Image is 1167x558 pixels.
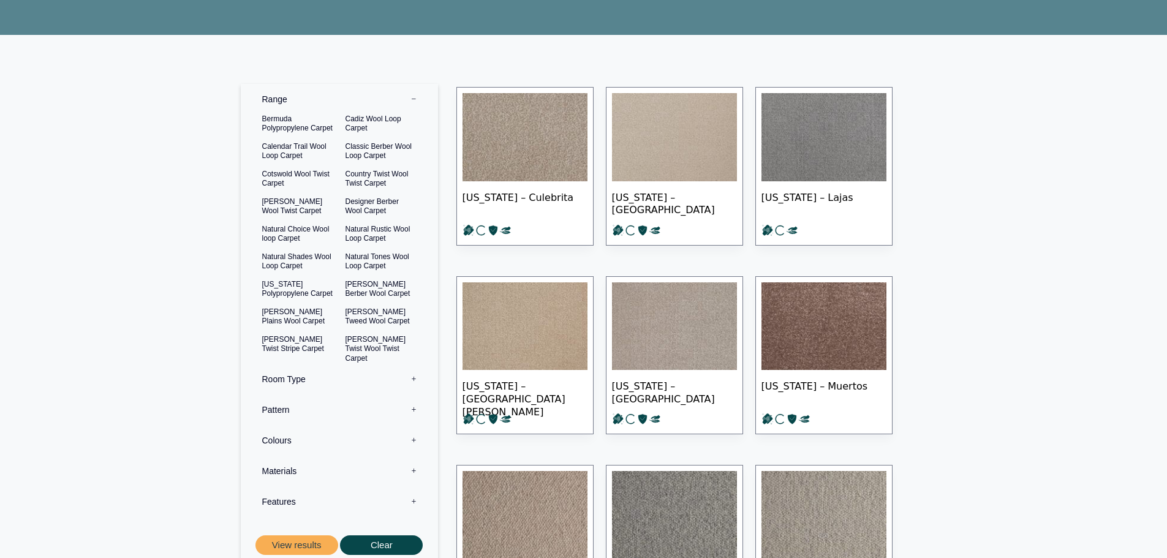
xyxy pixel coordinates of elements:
[456,276,594,435] a: [US_STATE] – [GEOGRAPHIC_DATA][PERSON_NAME]
[250,425,429,456] label: Colours
[463,181,587,224] span: [US_STATE] – Culebrita
[761,181,886,224] span: [US_STATE] – Lajas
[250,456,429,486] label: Materials
[463,370,587,413] span: [US_STATE] – [GEOGRAPHIC_DATA][PERSON_NAME]
[255,535,338,556] button: View results
[250,84,429,115] label: Range
[755,276,893,435] a: [US_STATE] – Muertos
[606,276,743,435] a: [US_STATE] – [GEOGRAPHIC_DATA]
[340,535,423,556] button: Clear
[612,181,737,224] span: [US_STATE] – [GEOGRAPHIC_DATA]
[250,394,429,425] label: Pattern
[761,370,886,413] span: [US_STATE] – Muertos
[755,87,893,246] a: [US_STATE] – Lajas
[606,87,743,246] a: [US_STATE] – [GEOGRAPHIC_DATA]
[250,364,429,394] label: Room Type
[250,486,429,517] label: Features
[456,87,594,246] a: [US_STATE] – Culebrita
[612,370,737,413] span: [US_STATE] – [GEOGRAPHIC_DATA]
